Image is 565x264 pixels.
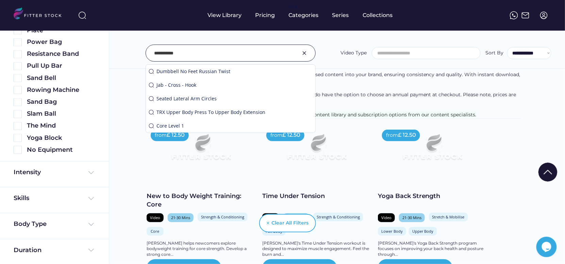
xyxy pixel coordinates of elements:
[14,134,22,142] img: Rectangle%205126.svg
[386,132,398,139] div: from
[14,246,41,255] div: Duration
[536,237,558,257] iframe: chat widget
[149,96,154,101] img: search-normal.svg
[14,168,41,177] div: Intensity
[14,122,22,130] img: Rectangle%205126.svg
[209,112,477,118] span: personalized walkthrough of our premium content library and subscription options from our content...
[27,134,95,143] div: Yoga Block
[150,229,160,234] div: Core
[149,69,154,74] img: search-normal.svg
[255,12,275,19] div: Pricing
[87,220,95,229] img: Frame%20%284%29.svg
[27,50,95,59] div: Resistance Band
[262,241,371,258] div: [PERSON_NAME]'s Time Under Tension workout is designed to maximize muscle engagement. Feel the bu...
[147,241,255,258] div: [PERSON_NAME] helps newcomers explore bodyweight training for core strength. Develop a strong cor...
[208,12,242,19] div: View Library
[27,98,95,106] div: Sand Bag
[381,215,392,220] div: Video
[150,215,160,220] div: Video
[27,146,95,154] div: No Equipment
[157,109,313,116] div: TRX Upper Body Press To Upper Body Extension
[14,194,31,203] div: Skills
[389,126,476,175] img: Frame%2079%20%281%29.svg
[201,214,244,219] div: Strength & Conditioning
[27,74,95,83] div: Sand Bell
[149,82,154,88] img: search-normal.svg
[157,95,313,102] div: Seated Lateral Arm Circles
[270,132,282,139] div: from
[87,246,95,254] img: Frame%20%284%29.svg
[521,11,530,19] img: Frame%2051.svg
[14,98,22,106] img: Rectangle%205126.svg
[155,132,167,139] div: from
[14,50,22,59] img: Rectangle%205126.svg
[432,214,465,219] div: Stretch & Mobilise
[14,74,22,82] img: Rectangle%205126.svg
[486,50,504,56] div: Sort By
[289,12,319,19] div: Categories
[412,229,434,234] div: Upper Body
[78,11,86,19] img: search-normal%203.svg
[14,220,47,229] div: Body Type
[267,222,269,225] img: Vector%20%281%29.svg
[272,220,309,227] div: Clear All Filters
[27,122,95,130] div: The Mind
[363,12,393,19] div: Collections
[14,110,22,118] img: Rectangle%205126.svg
[282,131,300,139] div: £ 12.50
[149,123,154,129] img: search-normal.svg
[14,146,22,154] img: Rectangle%205126.svg
[14,86,22,94] img: Rectangle%205126.svg
[340,50,367,56] div: Video Type
[14,62,22,70] img: Rectangle%205126.svg
[14,7,67,21] img: LOGO.svg
[27,62,95,70] div: Pull Up Bar
[332,12,349,19] div: Series
[149,110,154,115] img: search-normal.svg
[27,110,95,118] div: Slam Ball
[87,195,95,203] img: Frame%20%284%29.svg
[402,215,421,220] div: 21-30 Mins
[147,192,255,209] div: New to Body Weight Training: Core
[157,122,313,129] div: Core Level 1
[87,169,95,177] img: Frame%20%284%29.svg
[27,86,95,95] div: Rowing Machine
[398,131,416,139] div: £ 12.50
[167,131,185,139] div: £ 12.50
[171,215,190,220] div: 21-30 Mins
[378,241,487,258] div: [PERSON_NAME]'s Yoga Back Strength program focuses on improving your back health and posture thro...
[317,214,360,219] div: Strength & Conditioning
[510,11,518,19] img: meteor-icons_whatsapp%20%281%29.svg
[147,92,518,104] span: The displayed price reflects the lowest monthly subscription cost. You do have the option to choo...
[300,49,309,57] img: Group%201000002326.svg
[157,82,313,88] div: Jab - Cross - Hook
[538,163,558,182] img: Group%201000002322%20%281%29.svg
[381,229,403,234] div: Lower Body
[157,68,313,75] div: Dumbbell No Feet Russian Twist
[147,45,528,118] div: Explore our premium Fitness & Wellness library, filled with engaging and varied video and audio s...
[289,3,298,10] div: fvck
[273,126,360,175] img: Frame%2079%20%281%29.svg
[262,192,371,200] div: Time Under Tension
[27,38,95,47] div: Power Bag
[157,126,245,175] img: Frame%2079%20%281%29.svg
[14,38,22,47] img: Rectangle%205126.svg
[540,11,548,19] img: profile-circle.svg
[378,192,487,200] div: Yoga Back Strength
